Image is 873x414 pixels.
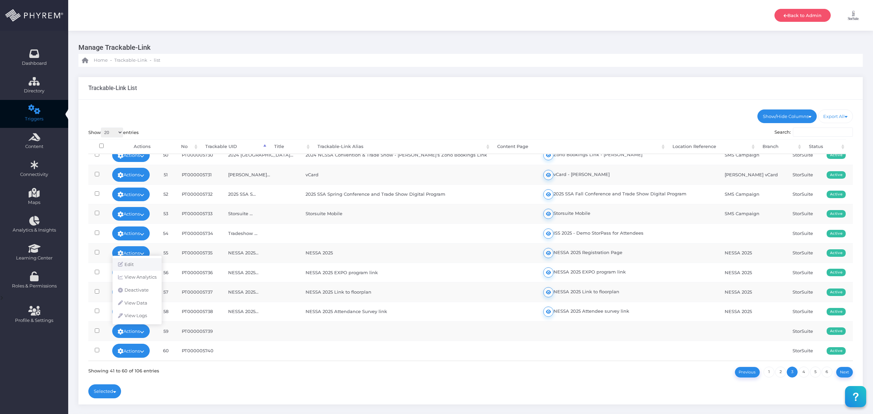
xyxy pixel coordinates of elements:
[719,204,786,223] td: SMS Campaign
[827,249,846,257] span: Active
[719,282,786,301] td: NESSA 2025
[756,139,803,154] th: Branch: activate to sort column ascending
[112,246,150,260] a: Actions
[114,57,147,64] span: Trackable-Link
[113,284,162,297] a: Deactivate
[666,139,756,154] th: Location Reference: activate to sort column ascending
[156,243,176,263] td: 55
[537,184,719,204] td: 2025 SSA Fall Conference and Trade Show Digital Program
[156,321,176,341] td: 59
[112,226,150,240] a: Actions
[798,367,809,378] a: 4
[537,165,719,184] td: vCard - [PERSON_NAME]
[176,165,222,184] td: PT000005731
[112,168,150,181] a: Actions
[112,148,150,162] a: Actions
[176,145,222,165] td: PT000005730
[4,255,64,262] span: Learning Center
[222,145,299,165] td: 2024 [GEOGRAPHIC_DATA]...
[156,145,176,165] td: 50
[299,282,537,301] td: NESSA 2025 Link to floorplan
[149,57,152,64] li: -
[719,145,786,165] td: SMS Campaign
[299,145,537,165] td: 2024 NCSSA Convention & Trade Show - [PERSON_NAME]'s Zoho Bookings Link
[827,289,846,296] span: Active
[491,139,666,154] th: Content Page: activate to sort column ascending
[786,263,820,282] td: StorSuite
[822,367,832,378] a: 6
[787,367,798,378] a: 3
[537,282,719,301] td: NESSA 2025 Link to floorplan
[88,85,137,91] h3: Trackable-Link List
[786,145,820,165] td: StorSuite
[115,139,169,154] th: Actions
[22,60,47,67] span: Dashboard
[113,271,162,284] a: View Analytics
[156,204,176,223] td: 53
[810,367,821,378] a: 5
[719,184,786,204] td: SMS Campaign
[113,309,162,322] a: View Logs
[764,367,774,378] a: 1
[719,165,786,184] td: [PERSON_NAME] vCard
[169,139,199,154] th: No: activate to sort column ascending
[537,302,719,321] td: NESSA 2025 Attendee survey link
[537,145,719,165] td: Zoho Bookings Link - [PERSON_NAME]
[827,327,846,335] span: Active
[222,165,299,184] td: [PERSON_NAME]...
[88,128,139,137] label: Show entries
[537,243,719,263] td: NESSA 2025 Registration Page
[222,204,299,223] td: Storsuite ...
[78,41,858,54] h3: Manage Trackable-Link
[803,139,846,154] th: Status: activate to sort column ascending
[827,151,846,159] span: Active
[299,165,537,184] td: vCard
[222,282,299,301] td: NESSA 2025...
[112,285,150,299] a: Actions
[827,269,846,276] span: Active
[94,57,108,64] span: Home
[735,367,760,378] a: Previous
[4,143,64,150] span: Content
[176,184,222,204] td: PT000005732
[176,341,222,360] td: PT000005740
[827,191,846,198] span: Active
[113,297,162,310] a: View Data
[176,204,222,223] td: PT000005733
[109,57,113,64] li: -
[112,344,150,357] a: Actions
[786,302,820,321] td: StorSuite
[154,57,160,64] span: list
[827,347,846,355] span: Active
[156,263,176,282] td: 56
[176,243,222,263] td: PT000005735
[156,165,176,184] td: 51
[719,302,786,321] td: NESSA 2025
[156,282,176,301] td: 57
[786,223,820,243] td: StorSuite
[537,263,719,282] td: NESSA 2025 EXPO program link
[176,282,222,301] td: PT000005737
[827,210,846,218] span: Active
[786,204,820,223] td: StorSuite
[176,263,222,282] td: PT000005736
[112,266,150,279] a: Actions
[112,188,150,201] a: Actions
[793,128,853,137] input: Search:
[113,258,162,271] a: Edit
[299,204,537,223] td: Storsuite Mobile
[4,227,64,234] span: Analytics & Insights
[537,204,719,223] td: Storsuite Mobile
[537,223,719,243] td: ISS 2025 - Demo StorPass for Attendees
[786,341,820,360] td: StorSuite
[757,109,817,123] a: Show/Hide Columns
[786,282,820,301] td: StorSuite
[818,109,853,123] a: Export All
[112,305,150,319] a: Actions
[4,171,64,178] span: Connectivity
[4,88,64,94] span: Directory
[176,302,222,321] td: PT000005738
[156,302,176,321] td: 58
[268,139,311,154] th: Title: activate to sort column ascending
[114,54,147,67] a: Trackable-Link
